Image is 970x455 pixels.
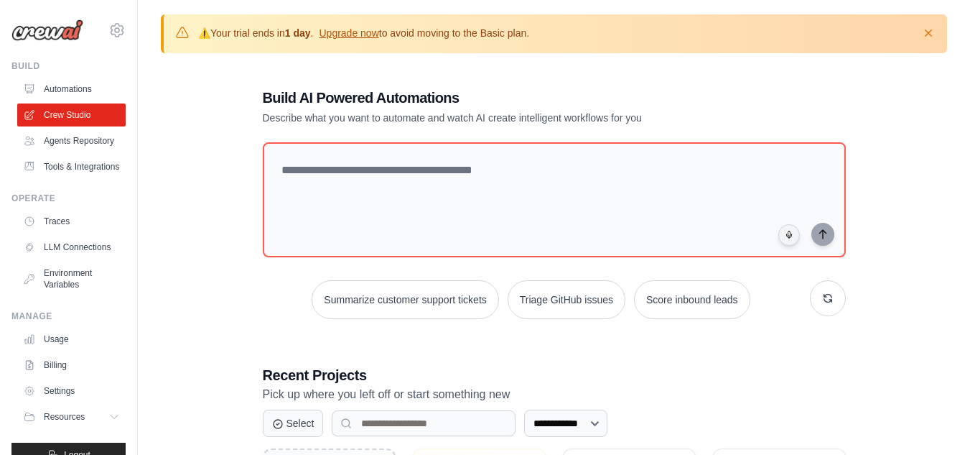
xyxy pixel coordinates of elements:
[263,111,745,125] p: Describe what you want to automate and watch AI create intelligent workflows for you
[810,280,846,316] button: Get new suggestions
[312,280,498,319] button: Summarize customer support tickets
[17,210,126,233] a: Traces
[778,224,800,246] button: Click to speak your automation idea
[263,410,324,437] button: Select
[508,280,625,319] button: Triage GitHub issues
[11,60,126,72] div: Build
[17,155,126,178] a: Tools & Integrations
[11,311,126,322] div: Manage
[17,354,126,377] a: Billing
[17,262,126,296] a: Environment Variables
[17,380,126,403] a: Settings
[263,365,846,385] h3: Recent Projects
[17,104,126,127] a: Crew Studio
[11,193,126,204] div: Operate
[11,19,83,41] img: Logo
[263,385,846,404] p: Pick up where you left off or start something new
[198,26,529,40] p: Your trial ends in . to avoid moving to the Basic plan.
[634,280,750,319] button: Score inbound leads
[198,27,210,39] strong: ⚠️
[263,88,745,108] h1: Build AI Powered Automations
[17,129,126,152] a: Agents Repository
[285,27,311,39] strong: 1 day
[319,27,378,39] a: Upgrade now
[17,405,126,428] button: Resources
[17,236,126,259] a: LLM Connections
[17,328,126,351] a: Usage
[17,78,126,101] a: Automations
[44,411,85,423] span: Resources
